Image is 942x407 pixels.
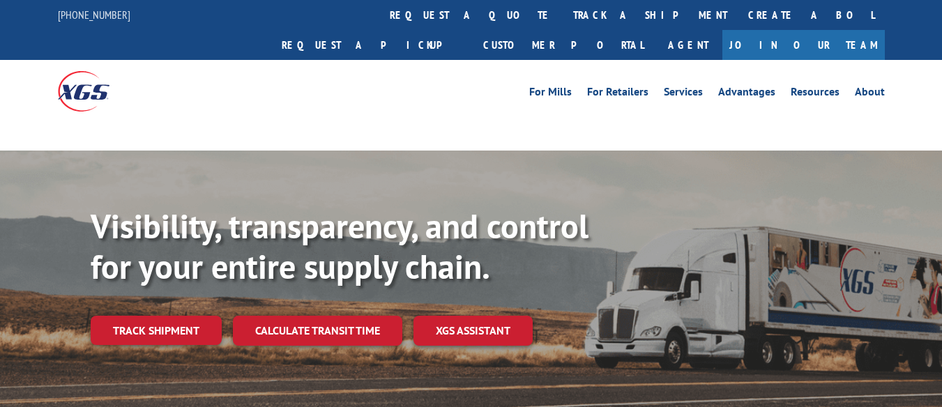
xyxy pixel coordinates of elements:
[529,86,572,102] a: For Mills
[58,8,130,22] a: [PHONE_NUMBER]
[654,30,722,60] a: Agent
[233,316,402,346] a: Calculate transit time
[718,86,775,102] a: Advantages
[91,204,588,288] b: Visibility, transparency, and control for your entire supply chain.
[722,30,885,60] a: Join Our Team
[91,316,222,345] a: Track shipment
[664,86,703,102] a: Services
[413,316,533,346] a: XGS ASSISTANT
[855,86,885,102] a: About
[791,86,840,102] a: Resources
[271,30,473,60] a: Request a pickup
[473,30,654,60] a: Customer Portal
[587,86,648,102] a: For Retailers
